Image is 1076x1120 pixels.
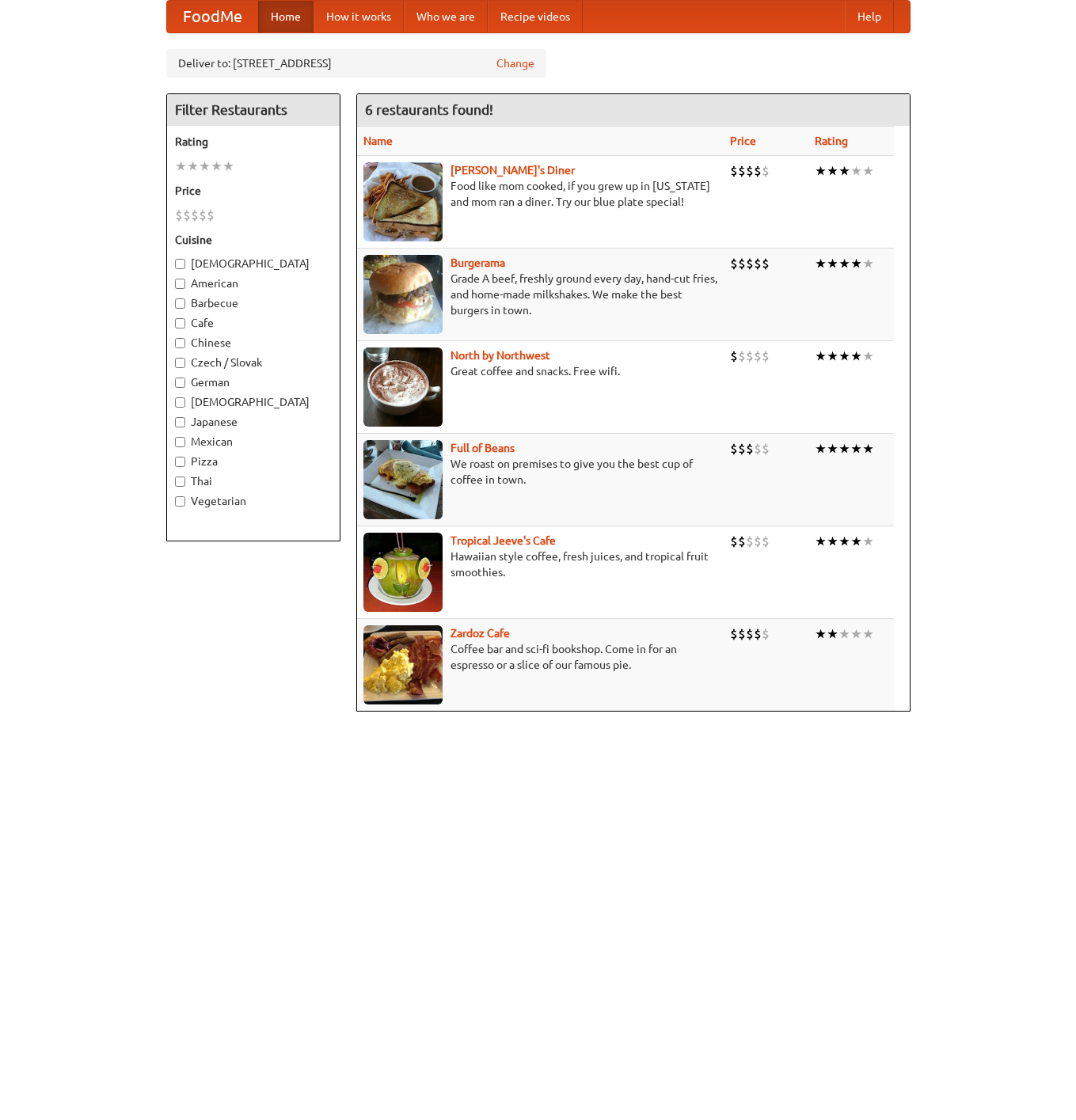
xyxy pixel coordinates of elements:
[754,533,762,550] li: $
[175,183,332,199] h5: Price
[730,162,738,180] li: $
[363,135,393,147] a: Name
[845,1,894,32] a: Help
[175,295,332,311] label: Barbecue
[175,394,332,410] label: [DEMOGRAPHIC_DATA]
[496,55,534,71] a: Change
[762,533,770,550] li: $
[191,207,199,224] li: $
[838,533,850,550] li: ★
[838,440,850,457] li: ★
[451,164,575,177] a: [PERSON_NAME]'s Diner
[363,533,443,612] img: jeeves.jpg
[363,162,443,241] img: sallys.jpg
[827,533,838,550] li: ★
[754,625,762,643] li: $
[175,374,332,390] label: German
[451,627,510,640] a: Zardoz Cafe
[175,496,185,507] input: Vegetarian
[746,533,754,550] li: $
[815,533,827,550] li: ★
[862,625,874,643] li: ★
[314,1,404,32] a: How it works
[363,440,443,519] img: beans.jpg
[730,625,738,643] li: $
[175,493,332,509] label: Vegetarian
[754,347,762,365] li: $
[175,279,185,289] input: American
[862,347,874,365] li: ★
[738,162,746,180] li: $
[762,347,770,365] li: $
[838,162,850,180] li: ★
[451,442,515,454] a: Full of Beans
[762,162,770,180] li: $
[175,378,185,388] input: German
[404,1,488,32] a: Who we are
[451,256,505,269] a: Burgerama
[827,162,838,180] li: ★
[746,162,754,180] li: $
[838,255,850,272] li: ★
[175,232,332,248] h5: Cuisine
[815,162,827,180] li: ★
[754,440,762,457] li: $
[746,625,754,643] li: $
[175,417,185,427] input: Japanese
[222,158,234,175] li: ★
[175,335,332,351] label: Chinese
[815,347,827,365] li: ★
[862,440,874,457] li: ★
[730,533,738,550] li: $
[166,49,546,78] div: Deliver to: [STREET_ADDRESS]
[175,355,332,370] label: Czech / Slovak
[730,135,756,147] a: Price
[363,178,717,210] p: Food like mom cooked, if you grew up in [US_STATE] and mom ran a diner. Try our blue plate special!
[175,454,332,469] label: Pizza
[363,255,443,334] img: burgerama.jpg
[199,158,211,175] li: ★
[746,440,754,457] li: $
[738,347,746,365] li: $
[862,533,874,550] li: ★
[175,476,185,487] input: Thai
[850,625,862,643] li: ★
[762,625,770,643] li: $
[175,134,332,150] h5: Rating
[363,641,717,673] p: Coffee bar and sci-fi bookshop. Come in for an espresso or a slice of our famous pie.
[738,255,746,272] li: $
[815,135,848,147] a: Rating
[451,534,556,547] a: Tropical Jeeve's Cafe
[746,347,754,365] li: $
[838,625,850,643] li: ★
[862,255,874,272] li: ★
[827,625,838,643] li: ★
[738,625,746,643] li: $
[488,1,583,32] a: Recipe videos
[850,440,862,457] li: ★
[827,255,838,272] li: ★
[175,358,185,368] input: Czech / Slovak
[850,162,862,180] li: ★
[815,255,827,272] li: ★
[211,158,222,175] li: ★
[754,255,762,272] li: $
[175,457,185,467] input: Pizza
[207,207,215,224] li: $
[175,256,332,271] label: [DEMOGRAPHIC_DATA]
[827,440,838,457] li: ★
[850,533,862,550] li: ★
[175,259,185,269] input: [DEMOGRAPHIC_DATA]
[258,1,314,32] a: Home
[363,363,717,379] p: Great coffee and snacks. Free wifi.
[862,162,874,180] li: ★
[363,456,717,488] p: We roast on premises to give you the best cup of coffee in town.
[167,1,258,32] a: FoodMe
[167,94,340,126] h4: Filter Restaurants
[175,434,332,450] label: Mexican
[363,549,717,580] p: Hawaiian style coffee, fresh juices, and tropical fruit smoothies.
